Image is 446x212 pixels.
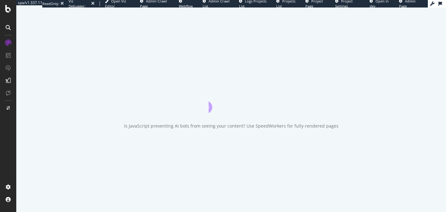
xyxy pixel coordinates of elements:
div: ReadOnly: [42,1,59,6]
div: Is JavaScript preventing AI bots from seeing your content? Use SpeedWorkers for fully-rendered pages [124,123,339,129]
span: Webflow [179,4,193,8]
div: animation [209,90,254,113]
